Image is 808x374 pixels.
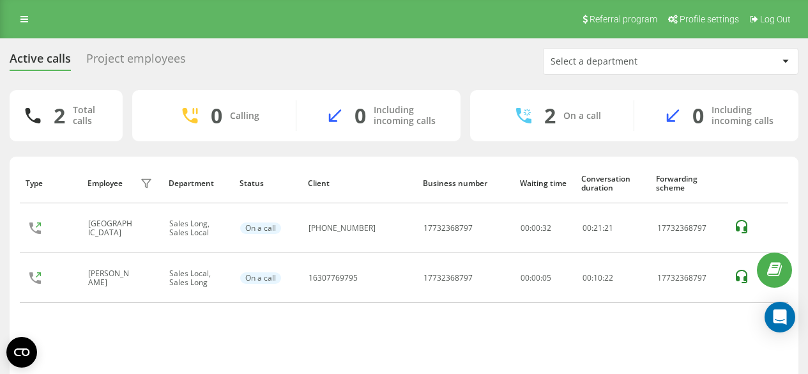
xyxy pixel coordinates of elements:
div: Business number [423,179,508,188]
div: [PHONE_NUMBER] [309,224,376,233]
div: Total calls [73,105,107,127]
div: Sales Long, Sales Local [169,219,226,238]
div: On a call [240,222,281,234]
div: Client [308,179,411,188]
div: On a call [563,111,601,121]
div: 0 [692,104,704,128]
span: Log Out [760,14,791,24]
div: 00:00:05 [521,274,568,283]
div: Active calls [10,52,71,72]
span: 00 [583,272,591,283]
div: Sales Local, Sales Long [169,269,226,288]
div: Conversation duration [581,175,644,193]
div: Department [169,179,227,188]
div: Select a department [551,56,703,67]
span: 21 [593,222,602,233]
div: Including incoming calls [374,105,441,127]
div: Including incoming calls [712,105,779,127]
div: [PERSON_NAME] [88,269,137,288]
span: 10 [593,272,602,283]
div: 2 [54,104,65,128]
span: 00 [583,222,591,233]
div: 17732368797 [423,274,473,283]
span: 22 [604,272,613,283]
div: Project employees [86,52,186,72]
div: [GEOGRAPHIC_DATA] [88,219,137,238]
button: Open CMP widget [6,337,37,368]
span: Referral program [590,14,657,24]
div: 00:00:32 [521,224,568,233]
div: 2 [544,104,556,128]
div: 17732368797 [657,274,720,283]
div: 17732368797 [423,224,473,233]
div: 0 [211,104,222,128]
div: Type [26,179,75,188]
div: Employee [88,179,123,188]
div: : : [583,224,613,233]
div: 0 [354,104,366,128]
span: 21 [604,222,613,233]
div: 16307769795 [309,274,358,283]
span: Profile settings [680,14,739,24]
div: Waiting time [520,179,569,188]
div: : : [583,274,613,283]
div: 17732368797 [657,224,720,233]
div: Open Intercom Messenger [765,302,795,332]
div: Status [240,179,296,188]
div: Forwarding scheme [656,175,720,193]
div: Calling [230,111,259,121]
div: On a call [240,272,281,284]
